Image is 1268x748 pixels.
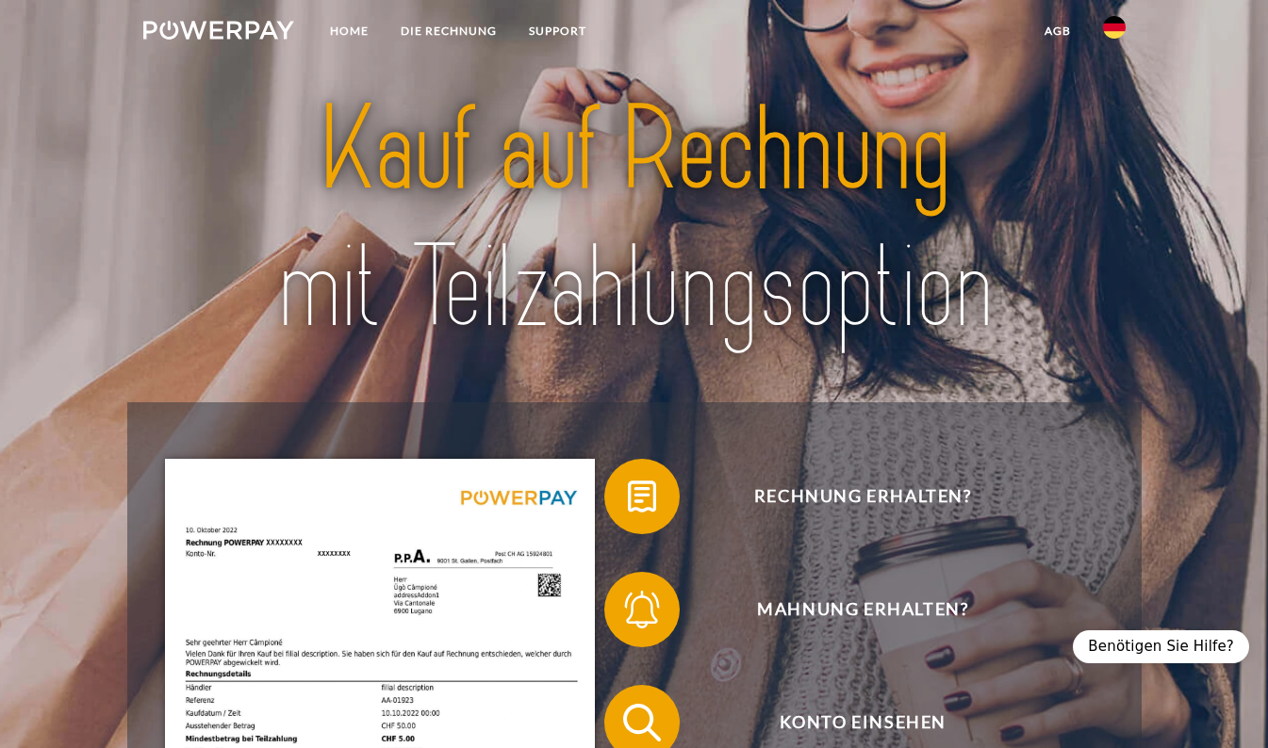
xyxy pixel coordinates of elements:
[632,572,1094,647] span: Mahnung erhalten?
[513,14,602,48] a: SUPPORT
[1103,16,1126,39] img: de
[604,572,1095,647] button: Mahnung erhalten?
[385,14,513,48] a: DIE RECHNUNG
[618,699,666,746] img: qb_search.svg
[143,21,295,40] img: logo-powerpay-white.svg
[191,74,1078,363] img: title-powerpay_de.svg
[314,14,385,48] a: Home
[1029,14,1087,48] a: agb
[1073,630,1249,663] div: Benötigen Sie Hilfe?
[618,586,666,633] img: qb_bell.svg
[604,459,1095,534] button: Rechnung erhalten?
[618,473,666,520] img: qb_bill.svg
[632,459,1094,534] span: Rechnung erhalten?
